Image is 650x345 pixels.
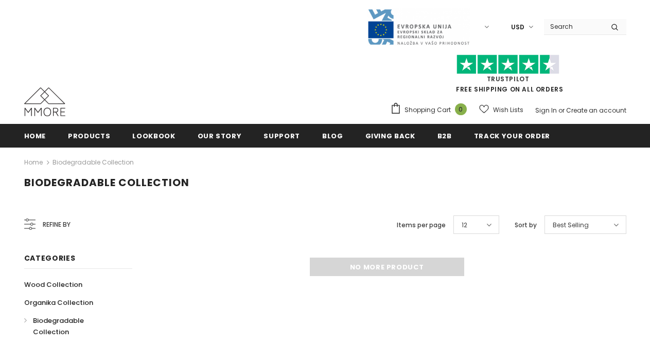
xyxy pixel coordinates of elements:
[24,294,93,312] a: Organika Collection
[365,131,415,141] span: Giving back
[405,105,451,115] span: Shopping Cart
[390,59,626,94] span: FREE SHIPPING ON ALL ORDERS
[365,124,415,147] a: Giving back
[474,124,550,147] a: Track your order
[68,124,110,147] a: Products
[24,298,93,307] span: Organika Collection
[322,124,343,147] a: Blog
[24,175,189,190] span: Biodegradable Collection
[263,124,300,147] a: support
[474,131,550,141] span: Track your order
[198,131,242,141] span: Our Story
[24,124,46,147] a: Home
[462,220,467,230] span: 12
[68,131,110,141] span: Products
[132,131,175,141] span: Lookbook
[24,280,82,289] span: Wood Collection
[367,8,470,46] img: Javni Razpis
[437,124,452,147] a: B2B
[456,55,559,75] img: Trust Pilot Stars
[52,158,134,167] a: Biodegradable Collection
[24,156,43,169] a: Home
[558,106,565,115] span: or
[33,316,84,337] span: Biodegradable Collection
[198,124,242,147] a: Our Story
[24,131,46,141] span: Home
[515,220,537,230] label: Sort by
[322,131,343,141] span: Blog
[24,253,76,263] span: Categories
[535,106,557,115] a: Sign In
[544,19,603,34] input: Search Site
[566,106,626,115] a: Create an account
[493,105,523,115] span: Wish Lists
[553,220,589,230] span: Best Selling
[455,103,467,115] span: 0
[511,22,524,32] span: USD
[24,276,82,294] a: Wood Collection
[397,220,446,230] label: Items per page
[132,124,175,147] a: Lookbook
[43,219,71,230] span: Refine by
[487,75,530,83] a: Trustpilot
[263,131,300,141] span: support
[437,131,452,141] span: B2B
[390,102,472,118] a: Shopping Cart 0
[24,87,65,116] img: MMORE Cases
[367,22,470,31] a: Javni Razpis
[479,101,523,119] a: Wish Lists
[24,312,121,341] a: Biodegradable Collection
